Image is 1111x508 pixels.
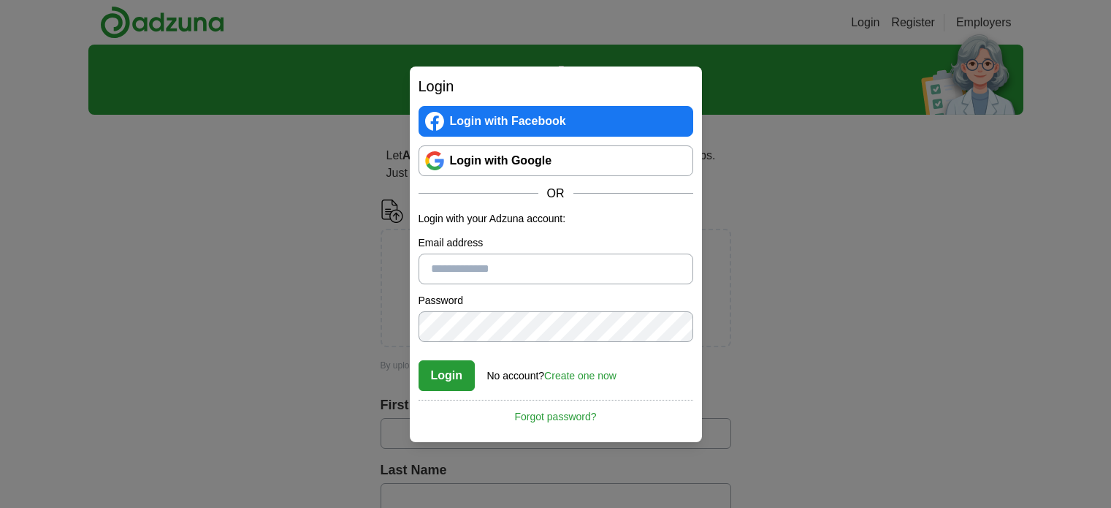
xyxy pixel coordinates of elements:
div: No account? [487,360,616,384]
a: Forgot password? [419,400,693,425]
label: Email address [419,235,693,251]
a: Login with Google [419,145,693,176]
label: Password [419,293,693,308]
span: OR [538,185,573,202]
a: Login with Facebook [419,106,693,137]
a: Create one now [544,370,616,382]
h2: Login [419,75,693,97]
button: Login [419,360,476,391]
p: Login with your Adzuna account: [419,211,693,227]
